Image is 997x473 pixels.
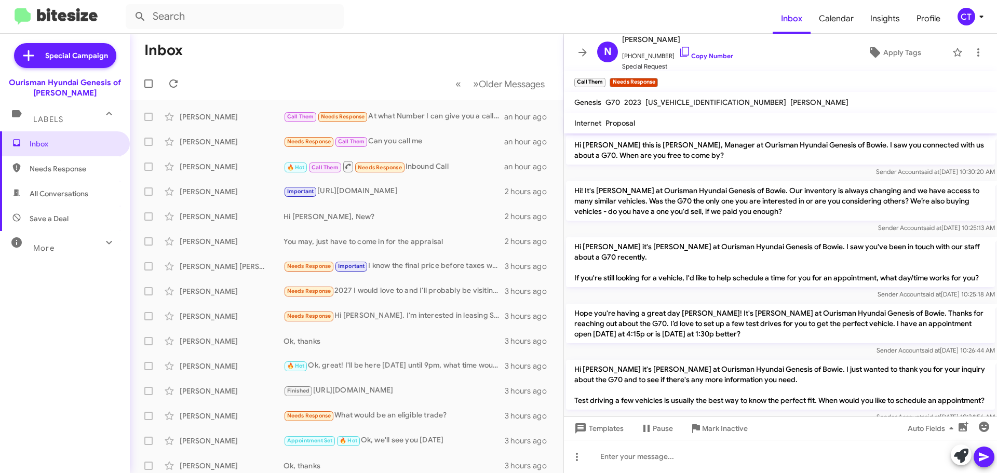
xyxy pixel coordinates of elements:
[287,362,305,369] span: 🔥 Hot
[14,43,116,68] a: Special Campaign
[566,360,995,410] p: Hi [PERSON_NAME] it's [PERSON_NAME] at Ourisman Hyundai Genesis of Bowie. I just wanted to thank ...
[574,98,601,107] span: Genesis
[180,461,284,471] div: [PERSON_NAME]
[878,290,995,298] span: Sender Account [DATE] 10:25:18 AM
[883,43,921,62] span: Apply Tags
[180,386,284,396] div: [PERSON_NAME]
[624,98,641,107] span: 2023
[605,118,635,128] span: Proposal
[284,111,504,123] div: At what Number I can give you a call ??
[505,436,555,446] div: 3 hours ago
[287,313,331,319] span: Needs Response
[505,211,555,222] div: 2 hours ago
[473,77,479,90] span: »
[679,52,733,60] a: Copy Number
[505,261,555,272] div: 3 hours ago
[467,73,551,94] button: Next
[287,188,314,195] span: Important
[604,44,612,60] span: N
[30,164,118,174] span: Needs Response
[30,139,118,149] span: Inbox
[284,461,505,471] div: Ok, thanks
[284,360,505,372] div: Ok, great! I'll be here [DATE] until 9pm, what time would work best?
[33,244,55,253] span: More
[877,413,995,421] span: Sender Account [DATE] 10:24:56 AM
[30,213,69,224] span: Save a Deal
[923,224,941,232] span: said at
[505,461,555,471] div: 3 hours ago
[284,236,505,247] div: You may, just have to come in for the appraisal
[126,4,344,29] input: Search
[504,112,555,122] div: an hour ago
[811,4,862,34] a: Calendar
[566,304,995,343] p: Hope you're having a great day [PERSON_NAME]! It's [PERSON_NAME] at Ourisman Hyundai Genesis of B...
[505,286,555,296] div: 3 hours ago
[921,168,939,175] span: said at
[284,260,505,272] div: I know the final price before taxes was 49,299
[321,113,365,120] span: Needs Response
[862,4,908,34] a: Insights
[180,361,284,371] div: [PERSON_NAME]
[878,224,995,232] span: Sender Account [DATE] 10:25:13 AM
[180,336,284,346] div: [PERSON_NAME]
[180,436,284,446] div: [PERSON_NAME]
[653,419,673,438] span: Pause
[450,73,551,94] nav: Page navigation example
[284,435,505,447] div: Ok, we'll see you [DATE]
[287,263,331,269] span: Needs Response
[287,113,314,120] span: Call Them
[312,164,339,171] span: Call Them
[505,311,555,321] div: 3 hours ago
[180,137,284,147] div: [PERSON_NAME]
[284,285,505,297] div: 2027 I would love to and I'll probably be visiting you guys but alas till then it probably doesn'...
[574,118,601,128] span: Internet
[284,385,505,397] div: [URL][DOMAIN_NAME]
[287,387,310,394] span: Finished
[899,419,966,438] button: Auto Fields
[287,437,333,444] span: Appointment Set
[479,78,545,90] span: Older Messages
[877,346,995,354] span: Sender Account [DATE] 10:26:44 AM
[922,413,940,421] span: said at
[572,419,624,438] span: Templates
[358,164,402,171] span: Needs Response
[773,4,811,34] span: Inbox
[505,236,555,247] div: 2 hours ago
[505,411,555,421] div: 3 hours ago
[284,410,505,422] div: What would be an eligible trade?
[284,310,505,322] div: Hi [PERSON_NAME]. I'm interested in leasing Stock #7325483 36/10 Zip is 20850 Tier 1 $0 DAS No tr...
[287,138,331,145] span: Needs Response
[45,50,108,61] span: Special Campaign
[622,61,733,72] span: Special Request
[505,186,555,197] div: 2 hours ago
[338,138,365,145] span: Call Them
[284,160,504,173] div: Inbound Call
[605,98,620,107] span: G70
[923,290,941,298] span: said at
[702,419,748,438] span: Mark Inactive
[180,261,284,272] div: [PERSON_NAME] [PERSON_NAME]
[645,98,786,107] span: [US_VEHICLE_IDENTIFICATION_NUMBER]
[449,73,467,94] button: Previous
[681,419,756,438] button: Mark Inactive
[505,361,555,371] div: 3 hours ago
[622,46,733,61] span: [PHONE_NUMBER]
[284,136,504,147] div: Can you call me
[180,186,284,197] div: [PERSON_NAME]
[564,419,632,438] button: Templates
[566,237,995,287] p: Hi [PERSON_NAME] it's [PERSON_NAME] at Ourisman Hyundai Genesis of Bowie. I saw you've been in to...
[338,263,365,269] span: Important
[790,98,848,107] span: [PERSON_NAME]
[504,137,555,147] div: an hour ago
[180,211,284,222] div: [PERSON_NAME]
[841,43,947,62] button: Apply Tags
[180,161,284,172] div: [PERSON_NAME]
[622,33,733,46] span: [PERSON_NAME]
[908,4,949,34] a: Profile
[566,181,995,221] p: Hi! It's [PERSON_NAME] at Ourisman Hyundai Genesis of Bowie. Our inventory is always changing and...
[287,288,331,294] span: Needs Response
[144,42,183,59] h1: Inbox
